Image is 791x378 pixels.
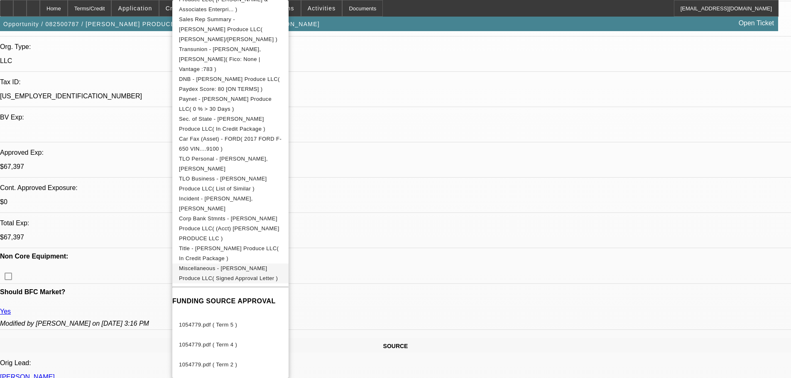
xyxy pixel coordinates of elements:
span: Sec. of State - [PERSON_NAME] Produce LLC( In Credit Package ) [179,116,265,132]
button: 1054779.pdf ( Term 5 ) [172,315,289,335]
span: Miscellaneous - [PERSON_NAME] Produce LLC( Signed Approval Letter ) [179,265,278,281]
button: Sec. of State - Reyna Produce LLC( In Credit Package ) [172,114,289,134]
span: 1054779.pdf ( Term 5 ) [179,322,237,328]
span: 1054779.pdf ( Term 2 ) [179,361,237,368]
h4: FUNDING SOURCE APPROVAL [172,296,289,306]
span: Sales Rep Summary - [PERSON_NAME] Produce LLC( [PERSON_NAME]/[PERSON_NAME] ) [179,16,277,42]
span: TLO Business - [PERSON_NAME] Produce LLC( List of Similar ) [179,176,267,192]
span: Transunion - [PERSON_NAME], [PERSON_NAME]( Fico: None | Vantage :783 ) [179,46,261,72]
span: Car Fax (Asset) - FORD( 2017 FORD F-650 VIN....9100 ) [179,136,282,152]
button: Corp Bank Stmnts - Reyna Produce LLC( (Acct) REYNA PRODUCE LLC ) [172,214,289,244]
button: DNB - Reyna Produce LLC( Paydex Score: 80 [ON TERMS] ) [172,74,289,94]
span: Incident - [PERSON_NAME], [PERSON_NAME] [179,195,253,212]
button: Miscellaneous - Reyna Produce LLC( Signed Approval Letter ) [172,263,289,283]
span: DNB - [PERSON_NAME] Produce LLC( Paydex Score: 80 [ON TERMS] ) [179,76,280,92]
span: 1054779.pdf ( Term 4 ) [179,341,237,348]
span: Paynet - [PERSON_NAME] Produce LLC( 0 % > 30 Days ) [179,96,272,112]
button: Car Fax (Asset) - FORD( 2017 FORD F-650 VIN....9100 ) [172,134,289,154]
button: 1054779.pdf ( Term 2 ) [172,355,289,375]
button: 1054779.pdf ( Term 4 ) [172,335,289,355]
button: Title - Reyna Produce LLC( In Credit Package ) [172,244,289,263]
button: Incident - Sifuentes Reyna, Clemente [172,194,289,214]
span: Corp Bank Stmnts - [PERSON_NAME] Produce LLC( (Acct) [PERSON_NAME] PRODUCE LLC ) [179,215,279,241]
button: Sales Rep Summary - Reyna Produce LLC( Rahlfs, Thomas/Finer, Yinnon ) [172,15,289,44]
button: TLO Personal - Sifuentes Reyna, Clemente [172,154,289,174]
span: Title - [PERSON_NAME] Produce LLC( In Credit Package ) [179,245,279,261]
button: TLO Business - Reyna Produce LLC( List of Similar ) [172,174,289,194]
button: Paynet - Reyna Produce LLC( 0 % > 30 Days ) [172,94,289,114]
span: TLO Personal - [PERSON_NAME], [PERSON_NAME] [179,156,268,172]
button: Transunion - Sifuentes Reyna, Clemente( Fico: None | Vantage :783 ) [172,44,289,74]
